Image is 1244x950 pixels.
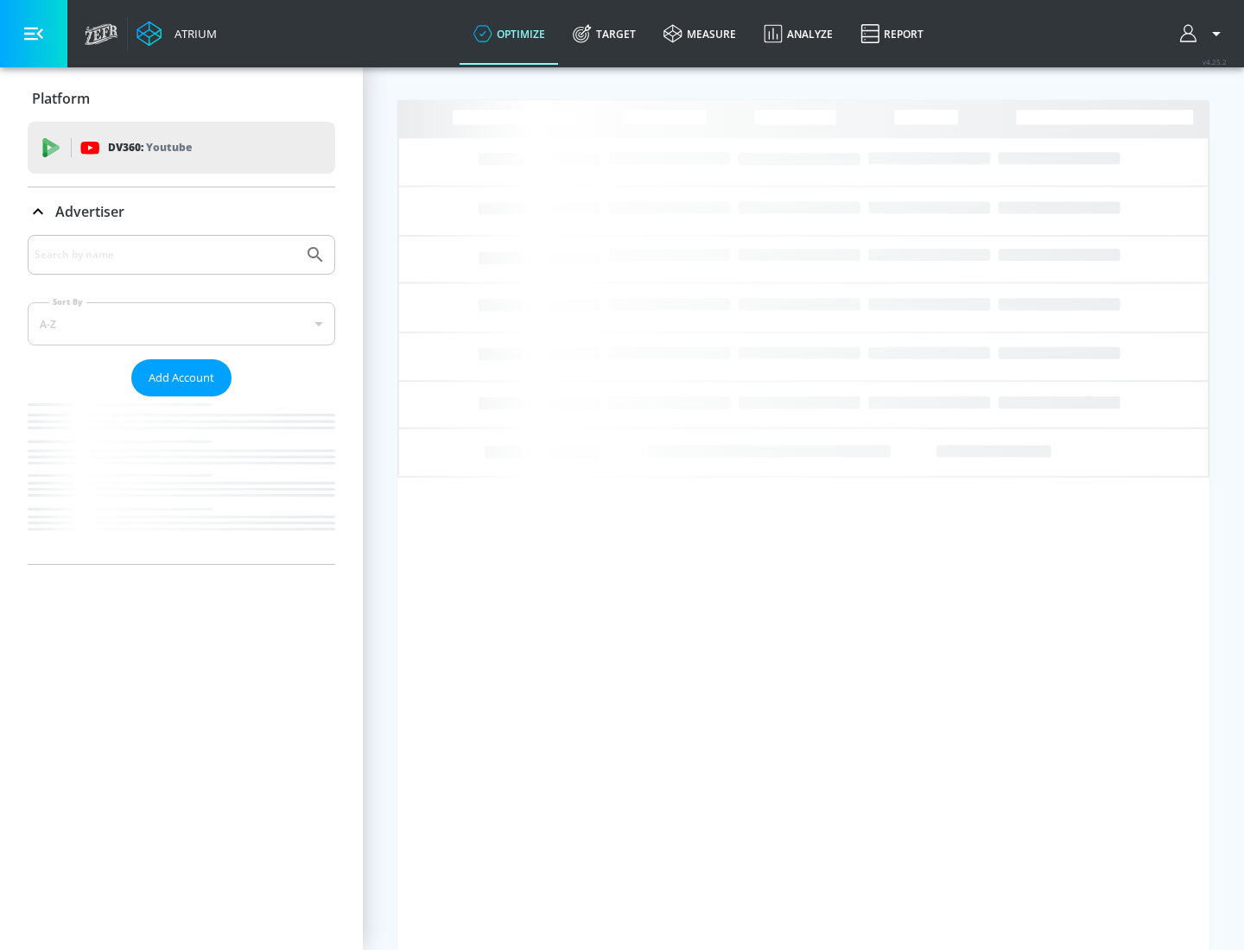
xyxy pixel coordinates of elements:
div: A-Z [28,302,335,345]
label: Sort By [49,296,86,307]
p: Advertiser [55,202,124,221]
span: v 4.25.2 [1203,57,1227,66]
p: Youtube [146,138,192,156]
div: Advertiser [28,235,335,564]
a: Atrium [136,21,217,47]
p: DV360: [108,138,192,157]
div: Advertiser [28,187,335,236]
a: Target [559,3,650,65]
div: Platform [28,74,335,123]
div: Atrium [168,26,217,41]
div: DV360: Youtube [28,122,335,174]
span: Add Account [149,368,214,388]
input: Search by name [35,244,296,266]
a: Analyze [750,3,847,65]
a: Report [847,3,937,65]
a: optimize [460,3,559,65]
button: Add Account [131,359,232,396]
a: measure [650,3,750,65]
nav: list of Advertiser [28,396,335,564]
p: Platform [32,89,90,108]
